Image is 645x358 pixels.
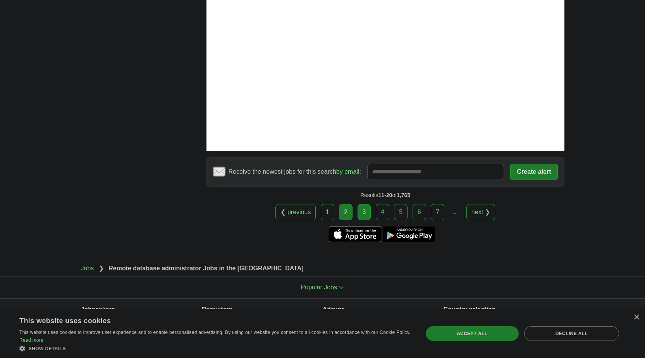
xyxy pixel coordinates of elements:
[19,344,411,352] div: Show details
[383,227,435,242] a: Get the Android app
[321,204,334,220] a: 1
[397,192,410,198] span: 1,765
[524,326,619,341] div: Decline all
[336,168,359,175] a: by email
[633,315,639,320] div: Close
[431,204,444,220] a: 7
[447,204,463,220] div: ...
[99,265,104,272] span: ❯
[376,204,389,220] a: 4
[108,265,303,272] strong: Remote database administrator Jobs in the [GEOGRAPHIC_DATA]
[510,164,557,180] button: Create alert
[329,227,381,242] a: Get the iPhone app
[206,187,564,204] div: Results of
[81,265,94,272] a: Jobs
[339,286,344,289] img: toggle icon
[426,326,519,341] div: Accept all
[358,204,371,220] a: 3
[229,167,361,176] span: Receive the newest jobs for this search :
[301,284,337,291] span: Popular Jobs
[413,204,426,220] a: 6
[339,204,353,220] div: 2
[378,192,392,198] span: 11-20
[394,204,408,220] a: 5
[444,299,564,320] h4: Country selection
[275,204,316,220] a: ❮ previous
[19,314,392,325] div: This website uses cookies
[19,337,43,343] a: Read more, opens a new window
[466,204,495,220] a: next ❯
[19,330,411,335] span: This website uses cookies to improve user experience and to enable personalised advertising. By u...
[29,346,66,351] span: Show details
